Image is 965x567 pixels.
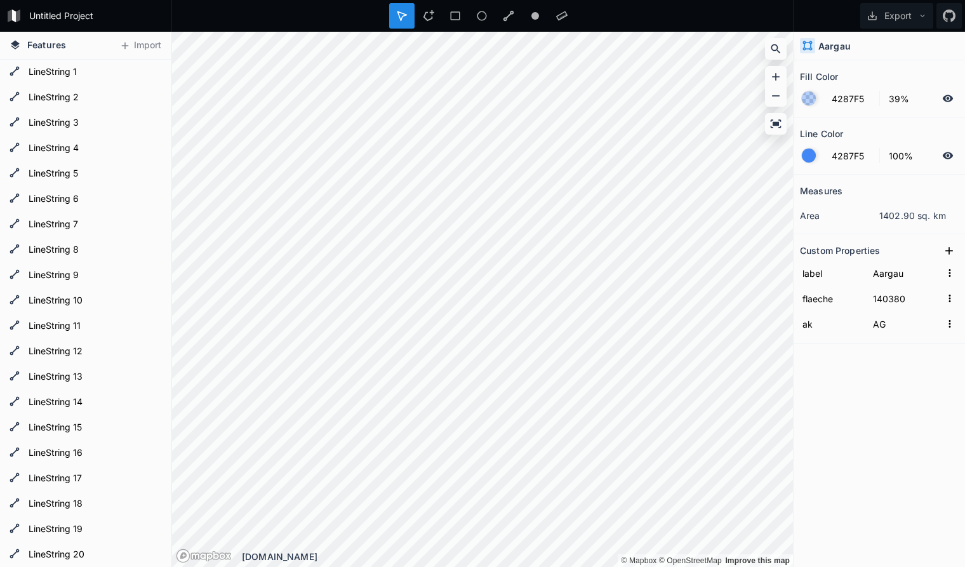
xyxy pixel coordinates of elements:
[725,556,790,565] a: Map feedback
[860,3,933,29] button: Export
[800,289,864,308] input: Name
[176,549,232,563] a: Mapbox logo
[659,556,722,565] a: OpenStreetMap
[818,39,851,53] h4: Aargau
[113,36,168,56] button: Import
[800,263,864,283] input: Name
[870,263,941,283] input: Empty
[800,124,843,143] h2: Line Color
[879,209,959,222] dd: 1402.90 sq. km
[800,67,838,86] h2: Fill Color
[800,209,879,222] dt: area
[621,556,656,565] a: Mapbox
[800,241,880,260] h2: Custom Properties
[800,314,864,333] input: Name
[870,289,941,308] input: Empty
[870,314,941,333] input: Empty
[27,38,66,51] span: Features
[800,181,842,201] h2: Measures
[242,550,793,563] div: [DOMAIN_NAME]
